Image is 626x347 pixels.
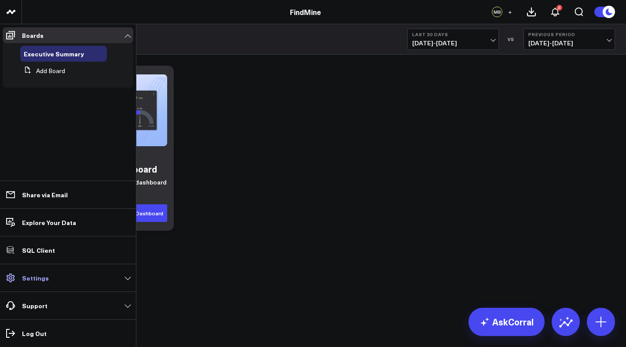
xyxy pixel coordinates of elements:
[24,50,84,57] a: Executive Summary
[503,37,519,42] div: VS
[22,247,55,254] p: SQL Client
[407,29,499,50] button: Last 30 Days[DATE]-[DATE]
[20,63,65,79] button: Add Board
[106,204,167,222] button: Generate Dashboard
[22,330,47,337] p: Log Out
[3,242,133,258] a: SQL Client
[412,40,494,47] span: [DATE] - [DATE]
[22,32,44,39] p: Boards
[528,32,610,37] b: Previous Period
[24,49,84,58] span: Executive Summary
[22,219,76,226] p: Explore Your Data
[3,325,133,341] a: Log Out
[22,302,48,309] p: Support
[290,7,321,17] a: FindMine
[492,7,502,17] div: MB
[523,29,615,50] button: Previous Period[DATE]-[DATE]
[528,40,610,47] span: [DATE] - [DATE]
[508,9,512,15] span: +
[412,32,494,37] b: Last 30 Days
[469,308,545,336] a: AskCorral
[556,5,562,11] div: 2
[22,274,49,281] p: Settings
[22,191,68,198] p: Share via Email
[505,7,515,17] button: +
